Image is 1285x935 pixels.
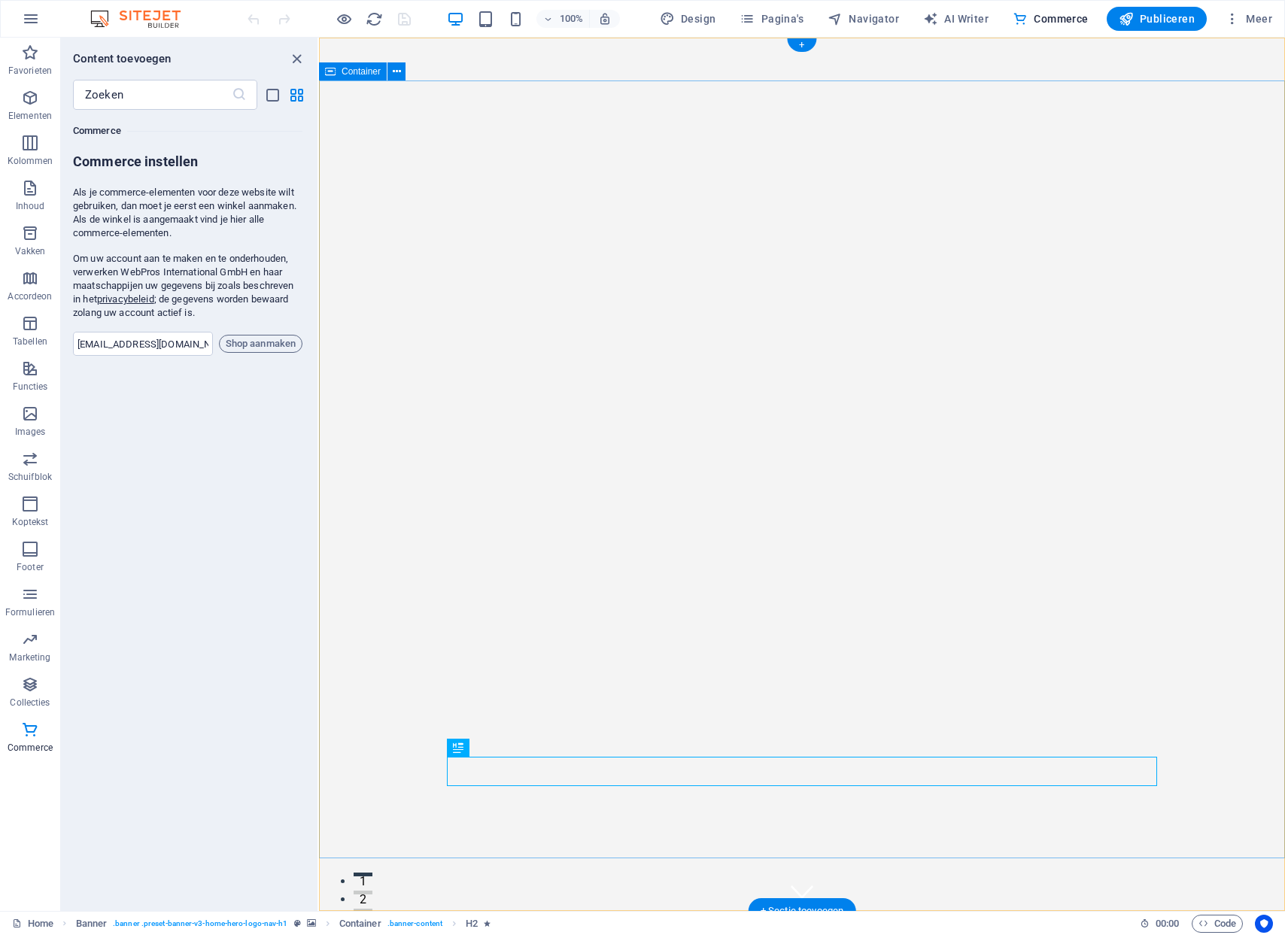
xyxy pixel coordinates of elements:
button: Shop aanmaken [219,335,302,353]
div: + [787,38,816,52]
button: Publiceren [1107,7,1207,31]
nav: breadcrumb [76,915,491,933]
button: Navigator [822,7,905,31]
p: Favorieten [8,65,52,77]
span: Klik om te selecteren, dubbelklik om te bewerken [339,915,381,933]
button: 3 [35,871,53,875]
button: Commerce [1007,7,1095,31]
div: Design (Ctrl+Alt+Y) [654,7,722,31]
span: Publiceren [1119,11,1195,26]
i: Pagina opnieuw laden [366,11,383,28]
button: Pagina's [734,7,810,31]
p: Kolommen [8,155,53,167]
span: . banner-content [387,915,442,933]
p: Images [15,426,46,438]
span: Shop aanmaken [226,335,296,353]
button: 2 [35,853,53,857]
span: 00 00 [1156,915,1179,933]
span: Commerce [1013,11,1089,26]
p: Vakken [15,245,46,257]
img: Editor Logo [87,10,199,28]
span: . banner .preset-banner-v3-home-hero-logo-nav-h1 [113,915,287,933]
h6: Commerce [73,122,302,140]
p: Footer [17,561,44,573]
span: Klik om te selecteren, dubbelklik om te bewerken [76,915,108,933]
span: Pagina's [740,11,804,26]
a: Klik om selectie op te heffen, dubbelklik om Pagina's te open [12,915,53,933]
p: Inhoud [16,200,45,212]
p: Om uw account aan te maken en te onderhouden, verwerken WebPros International GmbH en haar maatsc... [73,252,302,320]
span: Design [660,11,716,26]
button: Usercentrics [1255,915,1273,933]
i: Dit element is een aanpasbare voorinstelling [294,919,301,927]
button: reload [365,10,383,28]
span: Container [342,67,381,76]
button: list-view [263,86,281,104]
p: Als je commerce-elementen voor deze website wilt gebruiken, dan moet je eerst een winkel aanmaken... [73,186,302,240]
button: grid-view [287,86,305,104]
span: Meer [1225,11,1272,26]
i: Dit element bevat een achtergrond [307,919,316,927]
p: Accordeon [8,290,52,302]
span: AI Writer [923,11,989,26]
h6: Commerce instellen [73,153,302,174]
p: Tabellen [13,335,47,348]
button: Code [1192,915,1243,933]
a: privacybeleid [97,293,154,305]
button: 1 [35,835,53,839]
p: Koptekst [12,516,49,528]
p: Collecties [10,697,50,709]
input: E-mail [73,332,213,356]
p: Functies [13,381,48,393]
button: Meer [1219,7,1278,31]
p: Formulieren [5,606,55,618]
button: 100% [536,10,590,28]
i: Stel bij het wijzigen van de grootte van de weergegeven website automatisch het juist zoomniveau ... [598,12,612,26]
p: Elementen [8,110,52,122]
button: Design [654,7,722,31]
i: Element bevat een animatie [484,919,491,927]
button: Klik hier om de voorbeeldmodus te verlaten en verder te gaan met bewerken [335,10,353,28]
span: : [1166,918,1168,929]
h6: Content toevoegen [73,50,171,68]
span: Code [1198,915,1236,933]
div: + Sectie toevoegen [749,898,856,924]
button: AI Writer [917,7,995,31]
span: Klik om te selecteren, dubbelklik om te bewerken [466,915,478,933]
h6: Sessietijd [1140,915,1180,933]
span: Navigator [828,11,899,26]
p: Commerce [8,742,53,754]
p: Schuifblok [8,471,52,483]
h6: 100% [559,10,583,28]
input: Zoeken [73,80,232,110]
p: Marketing [9,651,50,663]
button: close panel [287,50,305,68]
